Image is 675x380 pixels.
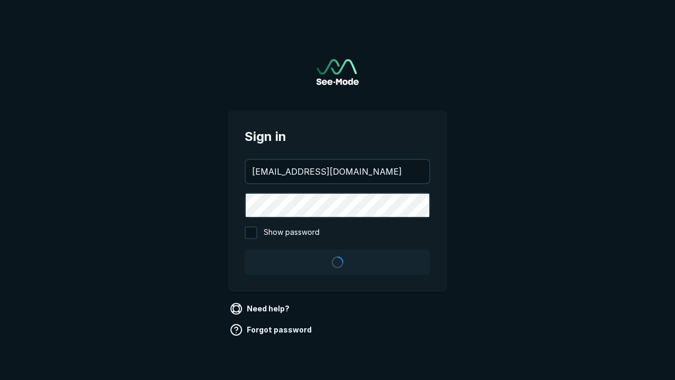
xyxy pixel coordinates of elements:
span: Sign in [245,127,430,146]
input: your@email.com [246,160,429,183]
a: Go to sign in [316,59,359,85]
span: Show password [264,226,320,239]
img: See-Mode Logo [316,59,359,85]
a: Forgot password [228,321,316,338]
a: Need help? [228,300,294,317]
